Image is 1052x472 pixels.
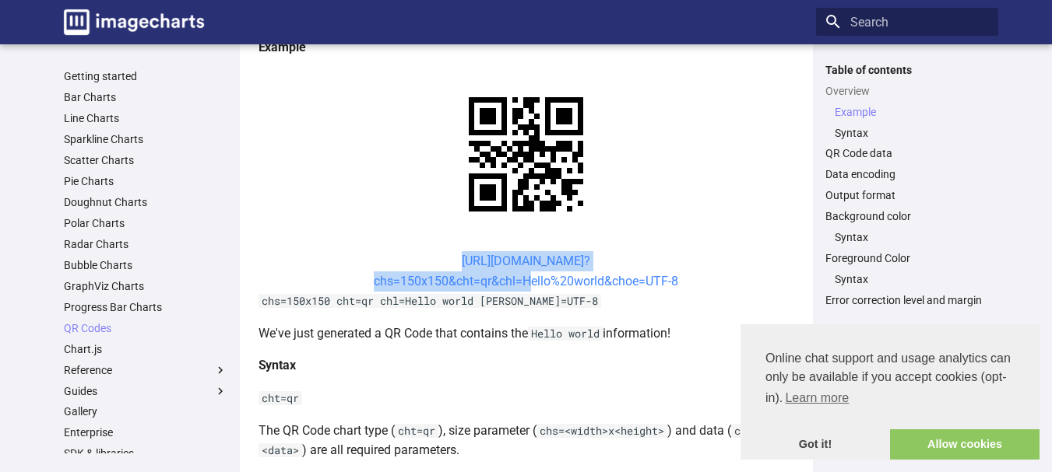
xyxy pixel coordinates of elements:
[259,323,794,344] p: We've just generated a QR Code that contains the information!
[741,324,1040,460] div: cookieconsent
[783,386,851,410] a: learn more about cookies
[64,342,227,356] a: Chart.js
[825,251,989,265] a: Foreground Color
[825,167,989,181] a: Data encoding
[58,3,210,41] a: Image-Charts documentation
[825,209,989,223] a: Background color
[395,424,438,438] code: cht=qr
[825,230,989,244] nav: Background color
[835,272,989,286] a: Syntax
[259,355,794,376] h4: Syntax
[64,258,227,272] a: Bubble Charts
[259,421,794,460] p: The QR Code chart type ( ), size parameter ( ) and data ( ) are all required parameters.
[64,195,227,209] a: Doughnut Charts
[64,174,227,188] a: Pie Charts
[741,429,890,460] a: dismiss cookie message
[825,293,989,307] a: Error correction level and margin
[64,300,227,314] a: Progress Bar Charts
[825,188,989,202] a: Output format
[64,132,227,146] a: Sparkline Charts
[64,384,227,398] label: Guides
[64,90,227,104] a: Bar Charts
[64,446,227,460] a: SDK & libraries
[528,327,603,341] code: Hello world
[537,424,667,438] code: chs=<width>x<height>
[765,349,1015,410] span: Online chat support and usage analytics can only be available if you accept cookies (opt-in).
[835,230,989,244] a: Syntax
[64,363,227,377] label: Reference
[64,237,227,251] a: Radar Charts
[64,69,227,83] a: Getting started
[816,63,998,77] label: Table of contents
[825,84,989,98] a: Overview
[64,425,227,439] a: Enterprise
[835,105,989,119] a: Example
[64,321,227,335] a: QR Codes
[835,126,989,140] a: Syntax
[259,294,601,308] code: chs=150x150 cht=qr chl=Hello world [PERSON_NAME]=UTF-8
[64,111,227,125] a: Line Charts
[64,216,227,230] a: Polar Charts
[259,391,302,405] code: cht=qr
[64,404,227,418] a: Gallery
[64,9,204,35] img: logo
[374,253,678,288] a: [URL][DOMAIN_NAME]?chs=150x150&cht=qr&chl=Hello%20world&choe=UTF-8
[259,37,794,58] h4: Example
[890,429,1040,460] a: allow cookies
[825,272,989,286] nav: Foreground Color
[825,146,989,160] a: QR Code data
[64,153,227,167] a: Scatter Charts
[442,70,610,239] img: chart
[816,63,998,308] nav: Table of contents
[816,8,998,36] input: Search
[825,105,989,140] nav: Overview
[64,279,227,293] a: GraphViz Charts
